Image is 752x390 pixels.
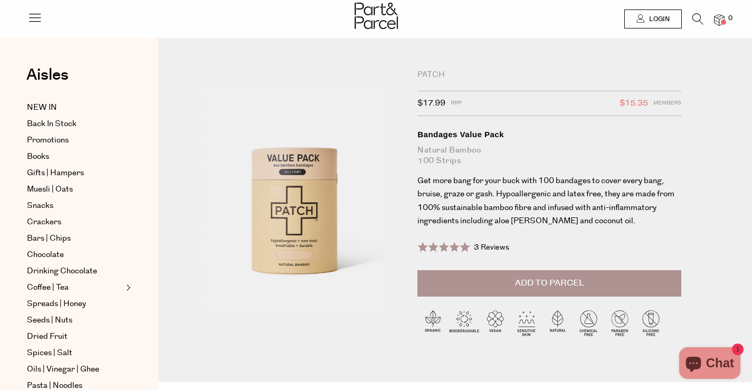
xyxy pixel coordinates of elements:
[27,134,123,147] a: Promotions
[417,129,681,140] div: Bandages Value Pack
[26,67,69,93] a: Aisles
[355,3,398,29] img: Part&Parcel
[515,277,584,289] span: Add to Parcel
[123,281,131,294] button: Expand/Collapse Coffee | Tea
[27,101,57,114] span: NEW IN
[27,216,61,229] span: Crackers
[417,175,674,227] span: Get more bang for your buck with 100 bandages to cover every bang, bruise, graze or gash. Hypoall...
[27,281,69,294] span: Coffee | Tea
[573,307,604,338] img: P_P-ICONS-Live_Bec_V11_Chemical_Free.svg
[27,232,71,245] span: Bars | Chips
[449,307,480,338] img: P_P-ICONS-Live_Bec_V11_Biodegradable.svg
[27,167,123,179] a: Gifts | Hampers
[27,314,123,327] a: Seeds | Nuts
[542,307,573,338] img: P_P-ICONS-Live_Bec_V11_Natural.svg
[714,14,725,25] a: 0
[417,307,449,338] img: P_P-ICONS-Live_Bec_V11_Organic.svg
[624,9,682,28] a: Login
[27,118,123,130] a: Back In Stock
[27,249,64,261] span: Chocolate
[646,15,670,24] span: Login
[27,298,86,310] span: Spreads | Honey
[451,97,462,110] span: RRP
[27,216,123,229] a: Crackers
[511,307,542,338] img: P_P-ICONS-Live_Bec_V11_Sensitive_Skin.svg
[27,249,123,261] a: Chocolate
[27,199,53,212] span: Snacks
[653,97,681,110] span: Members
[417,270,681,297] button: Add to Parcel
[480,307,511,338] img: P_P-ICONS-Live_Bec_V11_Vegan.svg
[27,281,123,294] a: Coffee | Tea
[190,70,402,319] img: Bandages Value Pack
[635,307,667,338] img: P_P-ICONS-Live_Bec_V11_Silicone_Free.svg
[474,242,509,253] span: 3 Reviews
[620,97,648,110] span: $15.35
[26,63,69,87] span: Aisles
[27,330,68,343] span: Dried Fruit
[27,363,123,376] a: Oils | Vinegar | Ghee
[27,183,123,196] a: Muesli | Oats
[27,150,49,163] span: Books
[27,347,72,359] span: Spices | Salt
[27,134,69,147] span: Promotions
[417,70,681,80] div: Patch
[27,167,84,179] span: Gifts | Hampers
[27,118,77,130] span: Back In Stock
[676,347,744,382] inbox-online-store-chat: Shopify online store chat
[27,199,123,212] a: Snacks
[27,232,123,245] a: Bars | Chips
[27,314,72,327] span: Seeds | Nuts
[27,298,123,310] a: Spreads | Honey
[417,145,681,166] div: Natural Bamboo 100 Strips
[27,347,123,359] a: Spices | Salt
[604,307,635,338] img: P_P-ICONS-Live_Bec_V11_Paraben_Free.svg
[417,97,445,110] span: $17.99
[27,363,99,376] span: Oils | Vinegar | Ghee
[27,183,73,196] span: Muesli | Oats
[27,101,123,114] a: NEW IN
[27,330,123,343] a: Dried Fruit
[27,265,123,278] a: Drinking Chocolate
[27,265,97,278] span: Drinking Chocolate
[27,150,123,163] a: Books
[726,14,735,23] span: 0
